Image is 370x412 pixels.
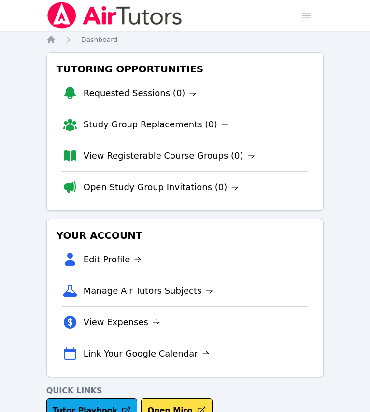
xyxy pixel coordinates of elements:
h3: Your Account [55,227,316,244]
h3: Tutoring Opportunities [55,60,316,78]
a: Link Your Google Calendar [84,347,210,360]
h4: Quick Links [46,385,324,397]
a: Edit Profile [84,253,142,266]
a: Study Group Replacements (0) [84,118,229,131]
nav: Breadcrumb [46,35,324,44]
a: Manage Air Tutors Subjects [84,284,213,298]
a: View Registerable Course Groups (0) [84,149,255,163]
a: Requested Sessions (0) [84,86,197,100]
span: Dashboard [81,36,118,43]
a: View Expenses [84,316,160,329]
a: Dashboard [81,35,118,44]
img: Air Tutors [46,2,183,29]
a: Open Study Group Invitations (0) [84,180,239,194]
